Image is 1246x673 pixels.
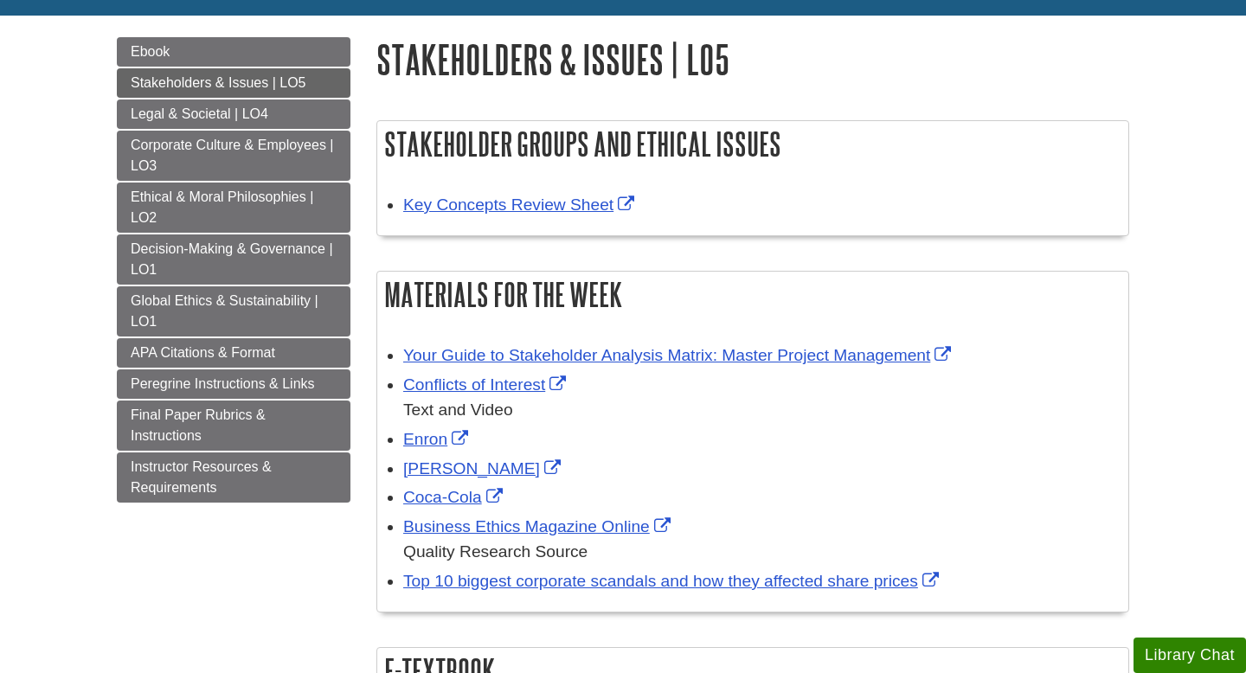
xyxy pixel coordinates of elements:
[117,369,350,399] a: Peregrine Instructions & Links
[377,121,1128,167] h2: Stakeholder Groups and Ethical Issues
[131,345,275,360] span: APA Citations & Format
[131,376,315,391] span: Peregrine Instructions & Links
[403,430,472,448] a: Link opens in new window
[117,286,350,336] a: Global Ethics & Sustainability | LO1
[403,517,675,535] a: Link opens in new window
[403,195,639,214] a: Link opens in new window
[377,272,1128,317] h2: Materials for the Week
[117,452,350,503] a: Instructor Resources & Requirements
[117,338,350,368] a: APA Citations & Format
[117,183,350,233] a: Ethical & Moral Philosophies | LO2
[117,37,350,503] div: Guide Page Menu
[1134,638,1246,673] button: Library Chat
[131,138,333,173] span: Corporate Culture & Employees | LO3
[131,459,272,495] span: Instructor Resources & Requirements
[117,234,350,285] a: Decision-Making & Governance | LO1
[117,68,350,98] a: Stakeholders & Issues | LO5
[403,375,570,394] a: Link opens in new window
[403,346,955,364] a: Link opens in new window
[131,106,268,121] span: Legal & Societal | LO4
[117,131,350,181] a: Corporate Culture & Employees | LO3
[403,572,943,590] a: Link opens in new window
[131,75,305,90] span: Stakeholders & Issues | LO5
[117,99,350,129] a: Legal & Societal | LO4
[403,398,1120,423] div: Text and Video
[117,37,350,67] a: Ebook
[117,401,350,451] a: Final Paper Rubrics & Instructions
[403,540,1120,565] div: Quality Research Source
[131,407,266,443] span: Final Paper Rubrics & Instructions
[403,459,565,478] a: Link opens in new window
[131,241,333,277] span: Decision-Making & Governance | LO1
[403,488,507,506] a: Link opens in new window
[131,293,318,329] span: Global Ethics & Sustainability | LO1
[376,37,1129,81] h1: Stakeholders & Issues | LO5
[131,44,170,59] span: Ebook
[131,189,313,225] span: Ethical & Moral Philosophies | LO2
